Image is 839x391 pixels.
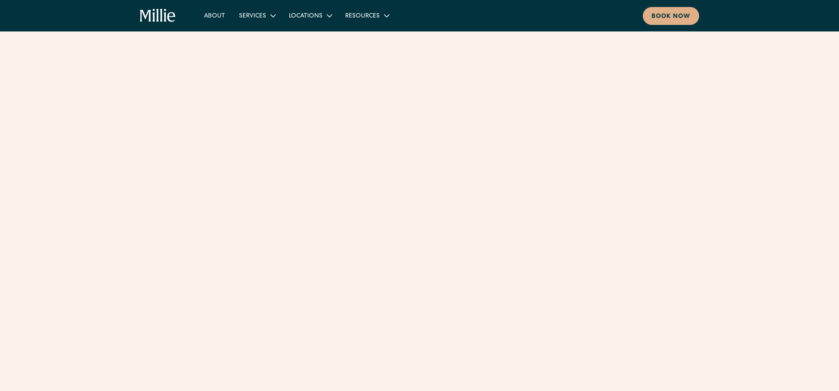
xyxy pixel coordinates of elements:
div: Services [239,12,266,21]
div: Book now [652,12,690,21]
div: Locations [289,12,322,21]
a: home [140,9,176,23]
div: Resources [345,12,380,21]
div: Services [232,8,282,23]
a: About [197,8,232,23]
div: Resources [338,8,395,23]
div: Locations [282,8,338,23]
a: Book now [643,7,699,25]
